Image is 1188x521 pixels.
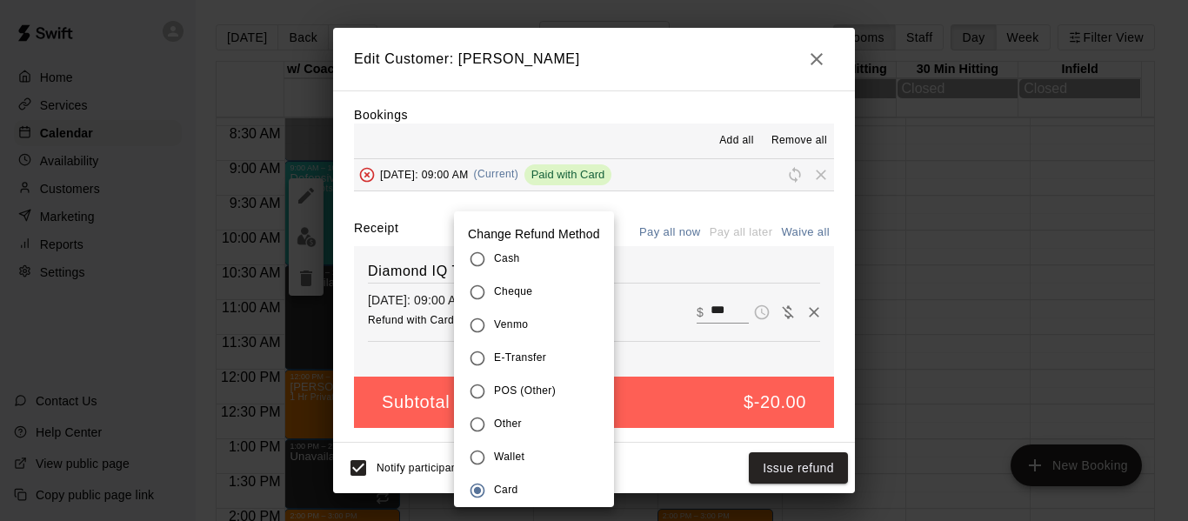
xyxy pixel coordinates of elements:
span: E-Transfer [494,350,546,367]
span: POS (Other) [494,383,556,400]
span: Other [494,416,522,433]
span: Venmo [494,317,528,334]
span: Wallet [494,449,524,466]
span: Cash [494,250,520,268]
p: Change Refund Method [454,211,614,243]
span: Cheque [494,284,532,301]
span: Card [494,482,518,499]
